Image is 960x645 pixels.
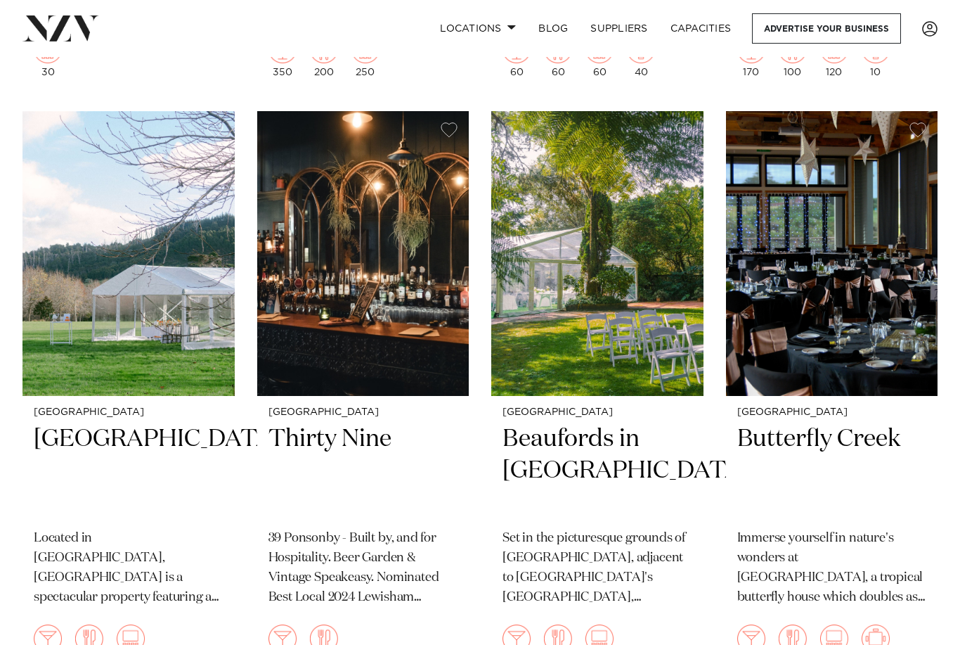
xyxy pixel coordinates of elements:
p: Immerse yourself in nature's wonders at [GEOGRAPHIC_DATA], a tropical butterfly house which doubl... [737,529,927,608]
img: nzv-logo.png [22,15,99,41]
a: SUPPLIERS [579,13,659,44]
h2: Thirty Nine [268,423,458,518]
h2: Butterfly Creek [737,423,927,518]
p: Located in [GEOGRAPHIC_DATA], [GEOGRAPHIC_DATA] is a spectacular property featuring a collection ... [34,529,223,608]
small: [GEOGRAPHIC_DATA] [34,407,223,418]
a: BLOG [527,13,579,44]
small: [GEOGRAPHIC_DATA] [502,407,692,418]
p: Set in the picturesque grounds of [GEOGRAPHIC_DATA], adjacent to [GEOGRAPHIC_DATA]'s [GEOGRAPHIC_... [502,529,692,608]
a: Locations [429,13,527,44]
p: 39 Ponsonby - Built by, and for Hospitality. Beer Garden & Vintage Speakeasy. Nominated Best Loca... [268,529,458,608]
small: [GEOGRAPHIC_DATA] [737,407,927,418]
h2: Beaufords in [GEOGRAPHIC_DATA] [502,423,692,518]
a: Capacities [659,13,743,44]
small: [GEOGRAPHIC_DATA] [268,407,458,418]
a: Advertise your business [752,13,901,44]
h2: [GEOGRAPHIC_DATA] [34,423,223,518]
